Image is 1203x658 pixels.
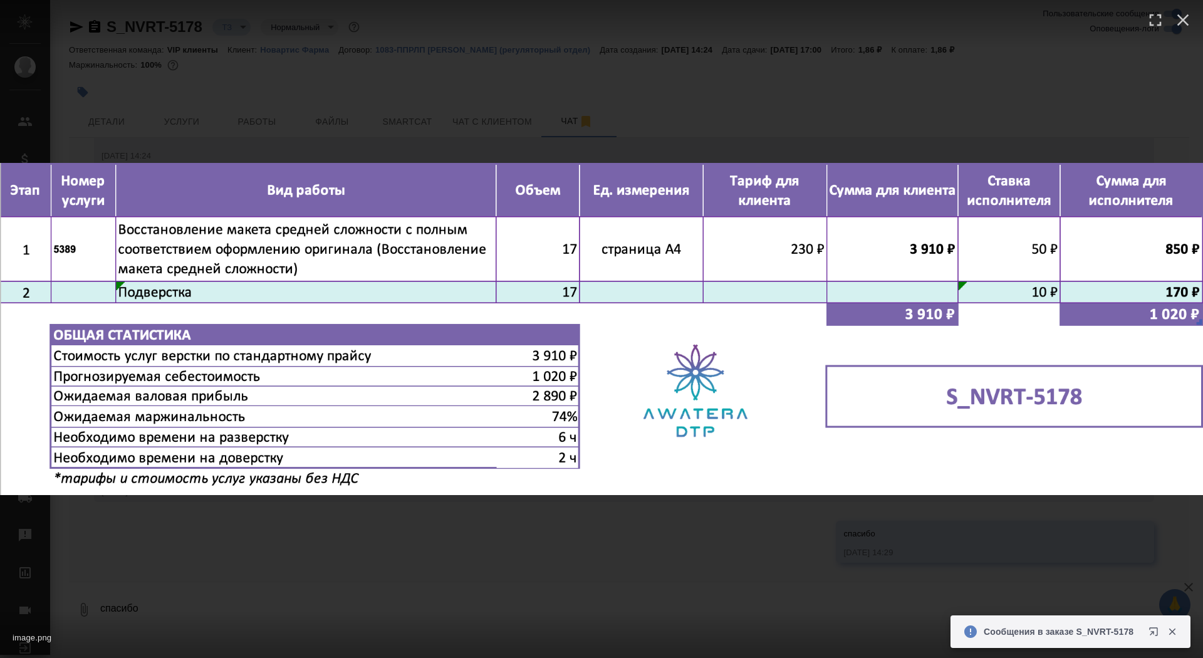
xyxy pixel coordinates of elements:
[1169,6,1197,34] button: Close (esc)
[1159,626,1185,637] button: Закрыть
[1142,6,1169,34] button: Enter fullscreen (f)
[1141,619,1171,649] button: Открыть в новой вкладке
[13,633,51,642] span: image.png
[984,625,1140,638] p: Сообщения в заказе S_NVRT-5178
